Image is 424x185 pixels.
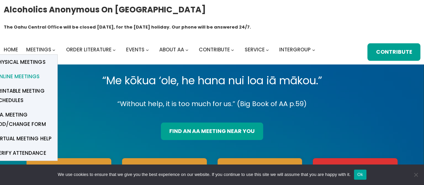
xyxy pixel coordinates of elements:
[66,46,111,53] span: Order Literature
[126,45,144,54] a: Events
[185,48,188,51] button: About AA submenu
[199,45,230,54] a: Contribute
[312,48,315,51] button: Intergroup submenu
[354,170,366,180] button: Ok
[244,45,264,54] a: Service
[146,48,149,51] button: Events submenu
[4,45,317,54] nav: Intergroup
[126,46,144,53] span: Events
[21,98,403,110] p: “Without help, it is too much for us.” (Big Book of AA p.59)
[279,46,311,53] span: Intergroup
[26,46,51,53] span: Meetings
[161,123,263,140] a: find an aa meeting near you
[244,46,264,53] span: Service
[412,171,419,178] span: No
[199,46,230,53] span: Contribute
[4,24,251,31] h1: The Oahu Central Office will be closed [DATE], for the [DATE] holiday. Our phone will be answered...
[4,2,206,17] a: Alcoholics Anonymous on [GEOGRAPHIC_DATA]
[113,48,116,51] button: Order Literature submenu
[279,45,311,54] a: Intergroup
[58,171,350,178] span: We use cookies to ensure that we give you the best experience on our website. If you continue to ...
[367,43,420,61] a: Contribute
[4,46,18,53] span: Home
[52,48,55,51] button: Meetings submenu
[159,45,184,54] a: About AA
[159,46,184,53] span: About AA
[231,48,234,51] button: Contribute submenu
[26,45,51,54] a: Meetings
[21,71,403,90] p: “Me kōkua ‘ole, he hana nui loa iā mākou.”
[266,48,269,51] button: Service submenu
[4,45,18,54] a: Home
